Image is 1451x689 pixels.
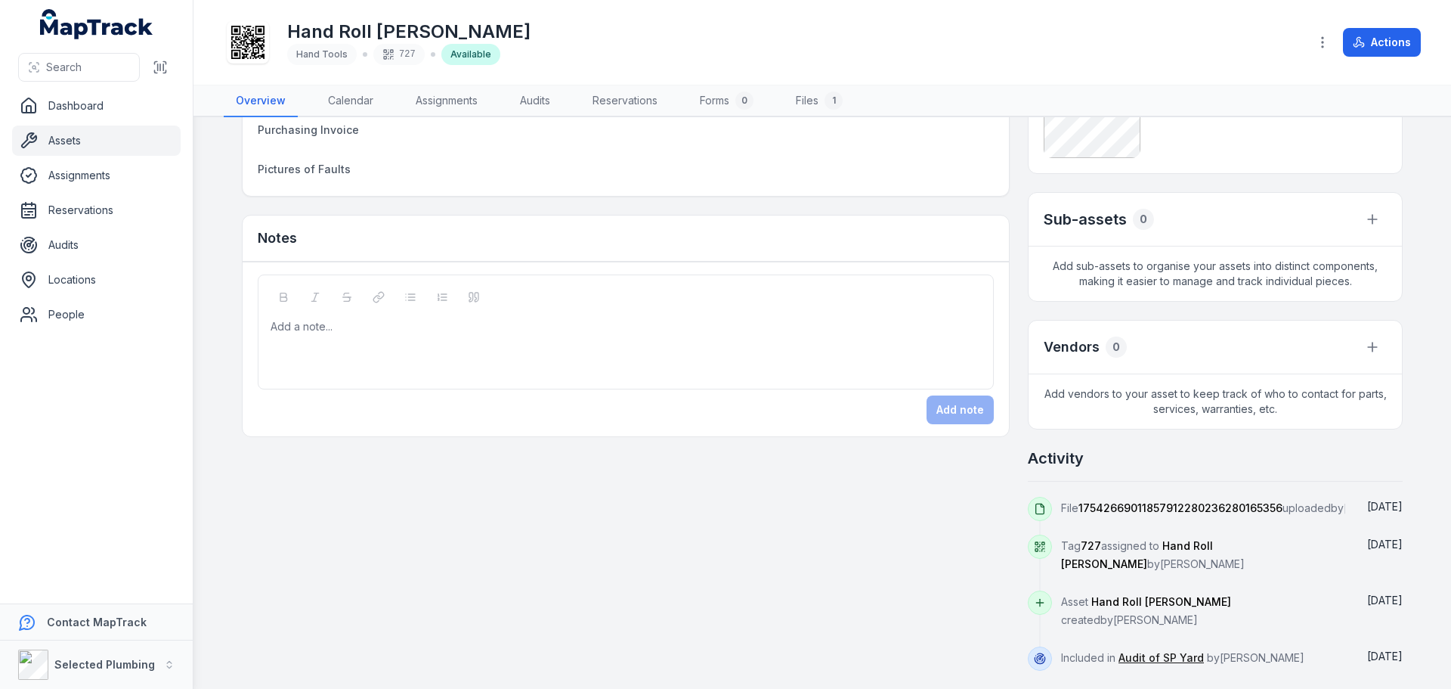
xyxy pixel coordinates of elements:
h2: Activity [1028,448,1084,469]
h3: Notes [258,228,297,249]
span: [DATE] [1367,650,1403,663]
span: Add vendors to your asset to keep track of who to contact for parts, services, warranties, etc. [1029,374,1402,429]
a: Audits [12,230,181,260]
span: [DATE] [1367,500,1403,513]
span: File uploaded by [PERSON_NAME] [1061,501,1428,514]
div: 0 [1133,209,1154,230]
div: 1 [825,92,843,110]
a: Files1 [784,85,855,117]
span: 17542669011857912280236280165356 [1078,501,1282,514]
time: 8/4/2025, 8:21:00 AM [1367,538,1403,551]
span: [DATE] [1367,538,1403,551]
span: Hand Roll [PERSON_NAME] [1091,595,1231,608]
a: People [12,299,181,330]
button: Actions [1343,28,1421,57]
a: Assignments [12,160,181,191]
span: Asset created by [PERSON_NAME] [1061,595,1231,626]
div: Available [441,44,500,65]
a: Locations [12,265,181,295]
time: 8/4/2025, 8:21:00 AM [1367,650,1403,663]
a: Reservations [580,85,670,117]
strong: Selected Plumbing [54,658,155,671]
div: 0 [735,92,753,110]
span: Included in by [PERSON_NAME] [1061,651,1304,664]
a: Assets [12,126,181,156]
time: 8/4/2025, 8:22:02 AM [1367,500,1403,513]
span: Search [46,60,82,75]
div: 0 [1106,337,1127,358]
a: Dashboard [12,91,181,121]
button: Search [18,53,140,82]
span: Add sub-assets to organise your assets into distinct components, making it easier to manage and t... [1029,247,1402,301]
span: [DATE] [1367,594,1403,607]
span: Purchasing Invoice [258,123,359,136]
span: 727 [1081,539,1101,552]
div: 727 [373,44,425,65]
a: Overview [224,85,298,117]
a: Calendar [316,85,385,117]
h3: Vendors [1044,337,1100,358]
span: Pictures of Faults [258,163,351,175]
h2: Sub-assets [1044,209,1127,230]
a: Forms0 [688,85,766,117]
span: Tag assigned to by [PERSON_NAME] [1061,539,1245,570]
a: Reservations [12,195,181,225]
strong: Contact MapTrack [47,616,147,628]
span: Hand Tools [296,48,348,60]
a: Audit of SP Yard [1118,650,1204,666]
time: 8/4/2025, 8:21:00 AM [1367,594,1403,607]
h1: Hand Roll [PERSON_NAME] [287,20,531,44]
a: Audits [508,85,562,117]
a: MapTrack [40,9,153,39]
a: Assignments [404,85,490,117]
